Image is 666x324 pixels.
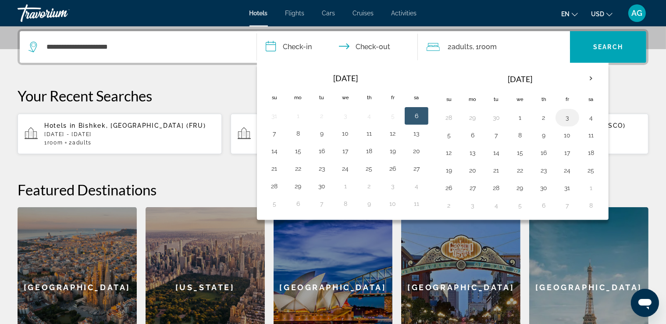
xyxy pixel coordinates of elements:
button: Day 20 [466,164,480,176]
button: Next month [579,68,603,89]
button: Day 3 [466,199,480,212]
button: Day 29 [513,182,527,194]
button: Day 5 [267,198,281,210]
button: Day 29 [291,180,305,192]
button: Day 19 [442,164,456,176]
button: Day 30 [489,112,503,124]
button: Day 2 [442,199,456,212]
a: Flights [285,10,305,17]
button: Day 23 [315,162,329,175]
button: Day 1 [584,182,598,194]
button: Day 4 [489,199,503,212]
span: Hotels in [44,122,76,129]
button: Day 20 [410,145,424,157]
button: Day 25 [362,162,376,175]
button: Day 19 [386,145,400,157]
button: Day 16 [315,145,329,157]
button: Day 2 [362,180,376,192]
button: Day 18 [362,145,376,157]
button: Day 8 [513,129,527,141]
button: Day 24 [560,164,574,176]
span: Room [47,140,63,146]
th: [DATE] [461,68,579,90]
button: Day 3 [338,110,353,122]
button: Day 1 [338,180,353,192]
button: Day 5 [513,199,527,212]
button: Day 10 [338,127,353,140]
span: en [561,11,570,18]
a: Travorium [18,2,105,25]
button: Day 28 [267,180,281,192]
button: Day 31 [267,110,281,122]
button: Day 7 [489,129,503,141]
button: Day 28 [442,112,456,124]
button: Day 7 [267,127,281,140]
span: 2 [448,41,473,53]
button: Day 28 [489,182,503,194]
button: Day 22 [291,162,305,175]
a: Hotels [249,10,268,17]
button: Day 8 [338,198,353,210]
th: [DATE] [286,68,405,88]
button: Day 4 [410,180,424,192]
button: Day 11 [362,127,376,140]
button: Day 17 [338,145,353,157]
button: Travelers: 2 adults, 0 children [418,31,570,63]
span: 1 [44,140,63,146]
button: Day 6 [537,199,551,212]
button: Day 27 [466,182,480,194]
button: Day 3 [560,112,574,124]
button: Day 31 [560,182,574,194]
span: Adults [72,140,92,146]
button: Day 10 [386,198,400,210]
button: Day 3 [386,180,400,192]
button: Day 1 [513,112,527,124]
span: Bishkek, [GEOGRAPHIC_DATA] (FRU) [78,122,206,129]
button: Day 14 [267,145,281,157]
span: , 1 [473,41,497,53]
button: Day 7 [315,198,329,210]
span: AG [632,9,643,18]
button: Day 13 [466,147,480,159]
button: Day 11 [410,198,424,210]
a: Cruises [353,10,374,17]
button: Day 17 [560,147,574,159]
span: Room [479,43,497,51]
button: Change language [561,7,578,20]
span: Search [593,43,623,50]
button: Day 2 [315,110,329,122]
button: Day 25 [584,164,598,176]
button: Hotels in Cholpon-[GEOGRAPHIC_DATA], [GEOGRAPHIC_DATA][DATE] - [DATE]2rooms3Adults [231,113,435,155]
button: Day 9 [362,198,376,210]
button: Day 29 [466,112,480,124]
button: Day 30 [537,182,551,194]
button: Day 26 [386,162,400,175]
button: Day 21 [267,162,281,175]
button: Day 1 [291,110,305,122]
button: Day 23 [537,164,551,176]
button: Day 21 [489,164,503,176]
button: Day 8 [584,199,598,212]
button: Search [570,31,646,63]
button: Day 27 [410,162,424,175]
p: Your Recent Searches [18,87,648,104]
button: Day 4 [362,110,376,122]
div: Search widget [20,31,646,63]
button: Day 24 [338,162,353,175]
iframe: Кнопка запуска окна обмена сообщениями [631,289,659,317]
button: Day 26 [442,182,456,194]
span: Activities [392,10,417,17]
button: Day 9 [537,129,551,141]
a: Cars [322,10,335,17]
button: Day 6 [410,110,424,122]
button: Hotels in Bishkek, [GEOGRAPHIC_DATA] (FRU)[DATE] - [DATE]1Room2Adults [18,113,222,155]
p: [DATE] - [DATE] [44,131,215,137]
button: Day 22 [513,164,527,176]
button: Day 30 [315,180,329,192]
button: Day 15 [291,145,305,157]
button: Day 5 [386,110,400,122]
button: Day 11 [584,129,598,141]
